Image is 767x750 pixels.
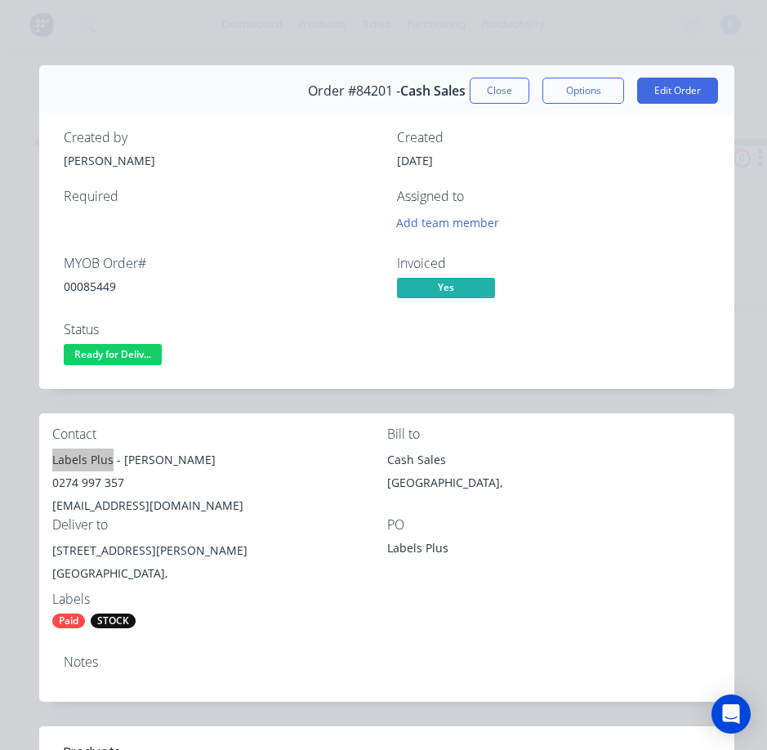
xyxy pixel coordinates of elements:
span: Yes [397,278,495,298]
div: MYOB Order # [64,256,377,271]
div: [PERSON_NAME] [64,152,377,169]
button: Ready for Deliv... [64,344,162,368]
button: Options [542,78,624,104]
span: Cash Sales [400,83,466,99]
div: 00085449 [64,278,377,295]
div: [STREET_ADDRESS][PERSON_NAME][GEOGRAPHIC_DATA], [52,539,387,592]
button: Add team member [397,212,508,234]
div: Contact [52,426,387,442]
div: [GEOGRAPHIC_DATA], [52,562,387,585]
div: PO [387,517,722,533]
span: [DATE] [397,153,433,168]
div: [STREET_ADDRESS][PERSON_NAME] [52,539,387,562]
div: Cash Sales [387,449,722,471]
button: Close [470,78,529,104]
div: Labels [52,592,387,607]
button: Add team member [387,212,507,234]
div: Assigned to [397,189,711,204]
div: 0274 997 357 [52,471,387,494]
div: Created [397,130,711,145]
div: Labels Plus - [PERSON_NAME]0274 997 357[EMAIL_ADDRESS][DOMAIN_NAME] [52,449,387,517]
div: Notes [64,654,710,670]
div: Invoiced [397,256,711,271]
button: Edit Order [637,78,718,104]
div: Required [64,189,377,204]
div: Labels Plus - [PERSON_NAME] [52,449,387,471]
div: Bill to [387,426,722,442]
span: Order #84201 - [308,83,400,99]
div: STOCK [91,614,136,628]
div: Deliver to [52,517,387,533]
div: Created by [64,130,377,145]
div: [EMAIL_ADDRESS][DOMAIN_NAME] [52,494,387,517]
span: Ready for Deliv... [64,344,162,364]
div: Paid [52,614,85,628]
div: Cash Sales[GEOGRAPHIC_DATA], [387,449,722,501]
div: Status [64,322,377,337]
div: Labels Plus [387,539,591,562]
div: [GEOGRAPHIC_DATA], [387,471,722,494]
div: Open Intercom Messenger [711,694,751,734]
